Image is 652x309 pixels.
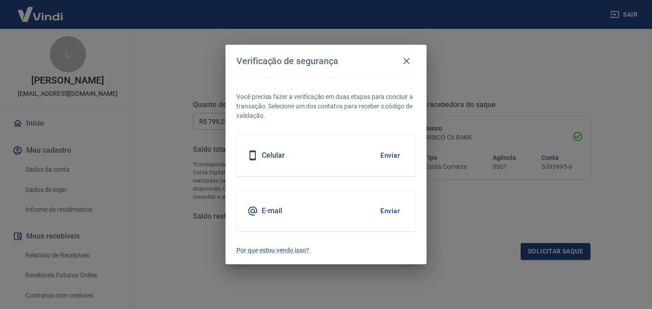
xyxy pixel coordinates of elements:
[375,201,405,220] button: Enviar
[236,92,416,121] p: Você precisa fazer a verificação em duas etapas para concluir a transação. Selecione um dos conta...
[236,246,416,255] a: Por que estou vendo isso?
[375,146,405,165] button: Enviar
[236,56,338,66] h4: Verificação de segurança
[262,206,282,215] h5: E-mail
[262,151,285,160] h5: Celular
